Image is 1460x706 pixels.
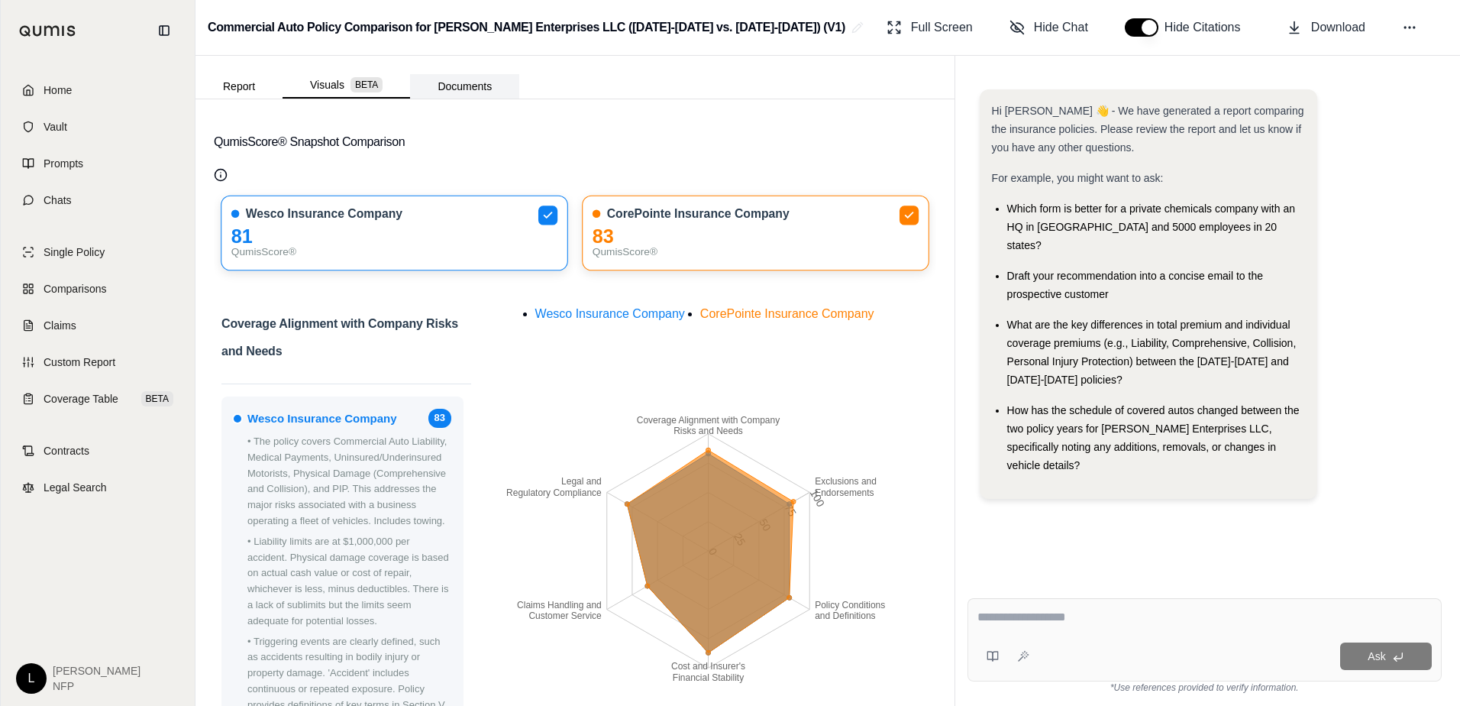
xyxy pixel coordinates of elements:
a: Claims [10,309,186,342]
span: Hide Citations [1164,18,1250,37]
span: Chats [44,193,72,208]
button: Collapse sidebar [152,18,176,43]
span: NFP [53,678,141,694]
span: For example, you might want to ask: [992,172,1164,184]
tspan: and Definitions [815,610,875,621]
a: Contracts [10,434,186,468]
a: Custom Report [10,345,186,379]
a: Coverage TableBETA [10,382,186,416]
div: 81 [231,228,557,245]
button: Hide Chat [1003,12,1094,43]
div: QumisScore® [593,245,919,261]
span: What are the key differences in total premium and individual coverage premiums (e.g., Liability, ... [1007,319,1297,386]
tspan: Claims Handling and [517,600,602,610]
h2: Commercial Auto Policy Comparison for [PERSON_NAME] Enterprises LLC ([DATE]-[DATE] vs. [DATE]-[DA... [208,14,845,41]
span: Wesco Insurance Company [247,410,397,428]
span: CorePointe Insurance Company [607,206,790,222]
span: BETA [350,77,383,92]
span: Legal Search [44,480,107,495]
tspan: Risks and Needs [673,426,743,436]
button: Full Screen [880,12,979,43]
span: Wesco Insurance Company [246,206,402,222]
span: Ask [1368,650,1385,662]
div: L [16,663,47,694]
tspan: Cost and Insurer's [671,662,745,672]
span: Coverage Table [44,391,118,406]
div: 83 [593,228,919,245]
span: BETA [141,391,173,406]
a: Vault [10,110,186,144]
a: Home [10,73,186,107]
span: Comparisons [44,281,106,296]
p: • The policy covers Commercial Auto Liability, Medical Payments, Uninsured/Underinsured Motorists... [247,434,451,529]
button: Qumis Score Info [214,168,228,182]
tspan: Customer Service [528,610,602,621]
a: Comparisons [10,272,186,306]
span: Hi [PERSON_NAME] 👋 - We have generated a report comparing the insurance policies. Please review t... [992,105,1304,154]
tspan: 100 [808,487,828,509]
tspan: Coverage Alignment with Company [637,415,780,426]
button: Report [195,74,283,99]
a: Prompts [10,147,186,180]
tspan: Regulatory Compliance [506,487,602,498]
span: Prompts [44,156,83,171]
div: QumisScore® [231,245,557,261]
a: Chats [10,183,186,217]
button: Visuals [283,73,410,99]
span: Single Policy [44,245,105,260]
button: Download [1281,12,1371,43]
tspan: Legal and [561,477,602,487]
span: Custom Report [44,355,115,370]
button: QumisScore® Snapshot Comparison [214,118,936,167]
span: Draft your recommendation into a concise email to the prospective customer [1007,270,1263,300]
div: *Use references provided to verify information. [967,682,1442,694]
a: Legal Search [10,471,186,504]
span: How has the schedule of covered autos changed between the two policy years for [PERSON_NAME] Ente... [1007,404,1300,471]
span: [PERSON_NAME] [53,663,141,678]
a: Single Policy [10,235,186,269]
span: Which form is better for a private chemicals company with an HQ in [GEOGRAPHIC_DATA] and 5000 emp... [1007,202,1295,251]
tspan: Exclusions and [815,477,877,487]
span: Hide Chat [1034,18,1088,37]
tspan: Endorsements [815,487,874,498]
p: • Liability limits are at $1,000,000 per accident. Physical damage coverage is based on actual ca... [247,534,451,630]
span: Wesco Insurance Company [535,307,685,320]
tspan: Financial Stability [673,672,744,683]
span: Vault [44,119,67,134]
img: Qumis Logo [19,25,76,37]
span: Contracts [44,443,89,458]
h2: Coverage Alignment with Company Risks and Needs [221,310,471,374]
button: Documents [410,74,519,99]
span: Claims [44,318,76,333]
button: Ask [1340,643,1432,670]
span: 83 [428,409,451,428]
span: Home [44,83,72,98]
span: Full Screen [911,18,973,37]
span: CorePointe Insurance Company [700,307,874,320]
span: Download [1311,18,1365,37]
tspan: Policy Conditions [815,600,885,610]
